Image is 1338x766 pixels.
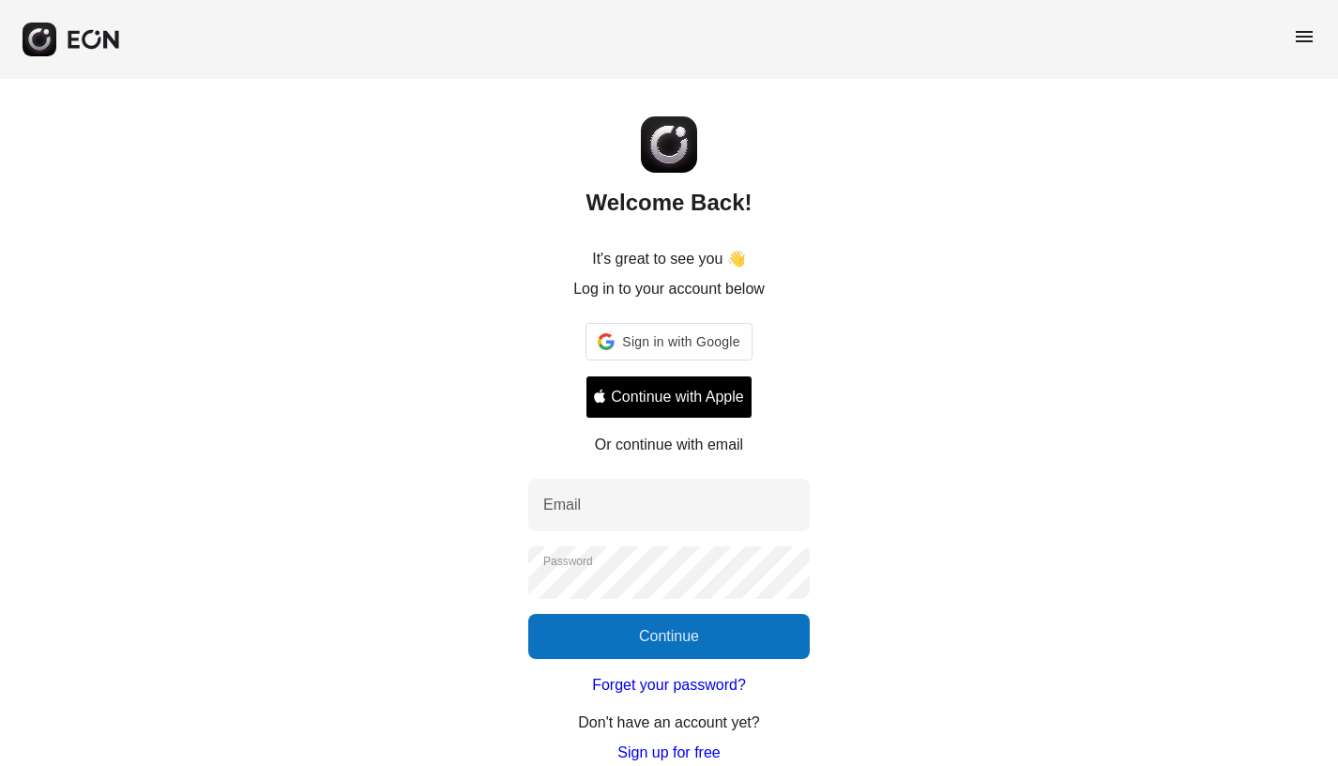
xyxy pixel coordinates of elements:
span: Sign in with Google [622,330,739,353]
p: Or continue with email [595,434,743,456]
h2: Welcome Back! [586,188,753,218]
label: Password [543,554,593,569]
p: Don't have an account yet? [578,712,759,734]
a: Sign up for free [617,742,720,764]
div: Sign in with Google [585,323,752,360]
button: Signin with apple ID [585,375,752,419]
button: Continue [528,614,810,659]
label: Email [543,494,581,516]
p: Log in to your account below [573,278,765,300]
p: It's great to see you 👋 [592,248,746,270]
span: menu [1293,25,1315,48]
a: Forget your password? [592,674,746,697]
